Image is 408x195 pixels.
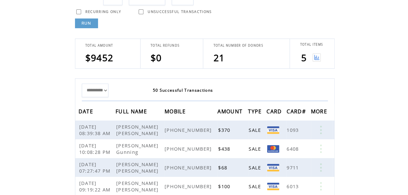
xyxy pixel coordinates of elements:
[287,183,300,189] span: 6013
[249,183,263,189] span: SALE
[218,164,229,171] span: $68
[79,123,112,136] span: [DATE] 08:39:38 AM
[248,106,263,118] span: TYPE
[267,183,279,190] img: Visa
[287,106,307,118] span: CARD#
[213,43,263,48] span: TOTAL NUMBER OF DONORS
[151,43,179,48] span: TOTAL REFUNDS
[313,53,321,62] img: View graph
[116,109,149,113] a: FULL NAME
[267,164,279,171] img: Visa
[267,145,279,153] img: Mastercard
[79,142,112,155] span: [DATE] 10:08:28 PM
[151,52,162,64] span: $0
[116,180,160,193] span: [PERSON_NAME] [PERSON_NAME]
[165,164,214,171] span: [PHONE_NUMBER]
[218,145,232,152] span: $438
[287,145,300,152] span: 6408
[79,106,95,118] span: DATE
[116,106,149,118] span: FULL NAME
[165,127,214,133] span: [PHONE_NUMBER]
[249,145,263,152] span: SALE
[79,109,95,113] a: DATE
[249,127,263,133] span: SALE
[287,109,307,113] a: CARD#
[165,106,187,118] span: MOBILE
[311,106,329,118] span: MORE
[116,142,158,155] span: [PERSON_NAME] Gunning
[165,109,187,113] a: MOBILE
[116,161,160,174] span: [PERSON_NAME] [PERSON_NAME]
[85,9,121,14] span: RECURRING ONLY
[116,123,160,136] span: [PERSON_NAME] [PERSON_NAME]
[148,9,212,14] span: UNSUCCESSFUL TRANSACTIONS
[266,109,283,113] a: CARD
[249,164,263,171] span: SALE
[85,43,113,48] span: TOTAL AMOUNT
[248,109,263,113] a: TYPE
[165,145,214,152] span: [PHONE_NUMBER]
[153,87,213,93] span: 50 Successful Transactions
[217,106,244,118] span: AMOUNT
[213,52,225,64] span: 21
[287,127,300,133] span: 1093
[267,126,279,134] img: Visa
[287,164,300,171] span: 9711
[217,109,244,113] a: AMOUNT
[165,183,214,189] span: [PHONE_NUMBER]
[79,180,112,193] span: [DATE] 09:19:22 AM
[300,42,323,47] span: TOTAL ITEMS
[218,183,232,189] span: $100
[301,52,306,64] span: 5
[85,52,114,64] span: $9452
[218,127,232,133] span: $370
[75,18,98,28] a: RUN
[266,106,283,118] span: CARD
[79,161,112,174] span: [DATE] 07:27:47 PM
